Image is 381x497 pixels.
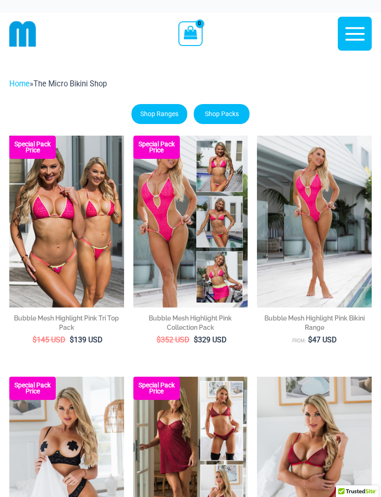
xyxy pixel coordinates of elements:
[257,136,372,307] a: Bubble Mesh Highlight Pink 819 One Piece 01Bubble Mesh Highlight Pink 819 One Piece 03Bubble Mesh...
[9,136,124,307] a: Tri Top Pack F Tri Top Pack BTri Top Pack B
[308,335,312,344] span: $
[70,335,74,344] span: $
[133,141,180,153] b: Special Pack Price
[9,382,56,394] b: Special Pack Price
[257,314,372,332] h2: Bubble Mesh Highlight Pink Bikini Range
[33,79,107,88] span: The Micro Bikini Shop
[9,314,124,332] h2: Bubble Mesh Highlight Pink Tri Top Pack
[9,314,124,335] a: Bubble Mesh Highlight Pink Tri Top Pack
[33,335,66,344] bdi: 145 USD
[70,335,103,344] bdi: 139 USD
[133,314,248,332] h2: Bubble Mesh Highlight Pink Collection Pack
[133,382,180,394] b: Special Pack Price
[257,136,372,307] img: Bubble Mesh Highlight Pink 819 One Piece 01
[308,335,337,344] bdi: 47 USD
[157,335,190,344] bdi: 352 USD
[9,141,56,153] b: Special Pack Price
[292,338,306,343] span: From:
[9,79,30,88] a: Home
[257,314,372,335] a: Bubble Mesh Highlight Pink Bikini Range
[133,136,248,307] img: Collection Pack F
[133,314,248,335] a: Bubble Mesh Highlight Pink Collection Pack
[194,335,227,344] bdi: 329 USD
[133,136,248,307] a: Collection Pack F Collection Pack BCollection Pack B
[33,335,37,344] span: $
[9,79,107,88] span: »
[194,335,198,344] span: $
[178,21,202,46] a: View Shopping Cart, empty
[157,335,161,344] span: $
[194,104,250,124] a: Shop Packs
[131,104,187,124] a: Shop Ranges
[9,20,36,47] img: cropped mm emblem
[9,136,124,307] img: Tri Top Pack F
